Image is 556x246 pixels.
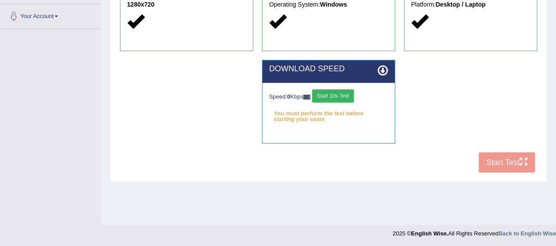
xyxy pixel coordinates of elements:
[269,89,388,105] div: Speed: Kbps
[269,107,388,120] em: You must perform the test before starting your exam
[436,1,486,8] strong: Desktop / Laptop
[392,225,556,238] div: 2025 © All Rights Reserved
[303,95,310,99] img: ajax-loader-fb-connection.gif
[287,93,290,100] strong: 0
[269,1,388,8] h5: Operating System:
[498,230,556,237] a: Back to English Wise
[411,1,530,8] h5: Platform:
[312,89,354,103] button: Start 10s Test
[127,1,154,8] strong: 1280x720
[269,65,388,73] h2: DOWNLOAD SPEED
[320,1,347,8] strong: Windows
[411,230,448,237] strong: English Wise.
[0,4,101,26] a: Your Account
